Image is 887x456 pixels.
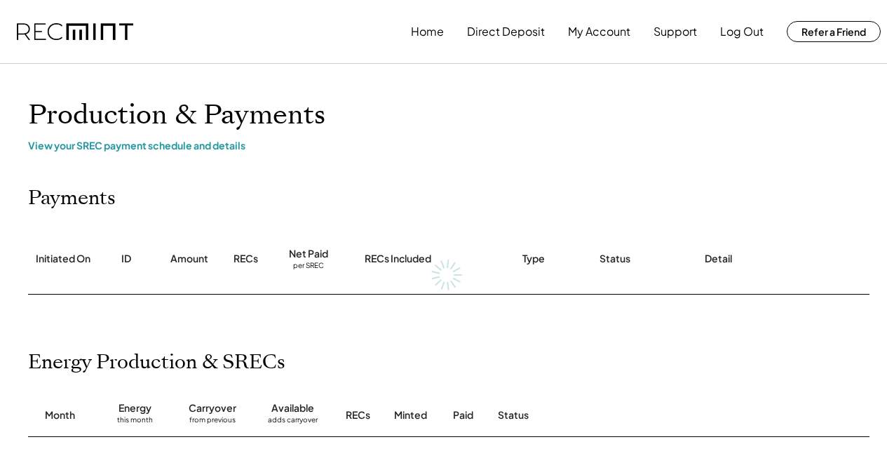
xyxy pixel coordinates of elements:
button: Home [411,18,444,46]
div: Minted [394,408,427,422]
h2: Payments [28,187,116,210]
h1: Production & Payments [28,99,869,132]
button: Log Out [720,18,764,46]
button: Direct Deposit [467,18,545,46]
div: per SREC [293,261,324,271]
div: Carryover [189,401,236,415]
div: Energy [119,401,151,415]
div: Type [522,252,545,266]
div: RECs [233,252,258,266]
div: this month [117,415,153,429]
img: recmint-logotype%403x.png [17,23,133,41]
div: adds carryover [268,415,318,429]
div: Net Paid [289,247,328,261]
div: Month [45,408,75,422]
div: Available [271,401,314,415]
div: Amount [170,252,208,266]
button: My Account [568,18,630,46]
div: ID [121,252,131,266]
div: View your SREC payment schedule and details [28,139,869,152]
div: Status [498,408,736,422]
div: Initiated On [36,252,90,266]
button: Support [654,18,697,46]
div: Paid [453,408,473,422]
div: Detail [705,252,732,266]
div: RECs [346,408,370,422]
div: from previous [189,415,236,429]
div: RECs Included [365,252,431,266]
div: Status [600,252,630,266]
button: Refer a Friend [787,21,881,42]
h2: Energy Production & SRECs [28,351,285,375]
